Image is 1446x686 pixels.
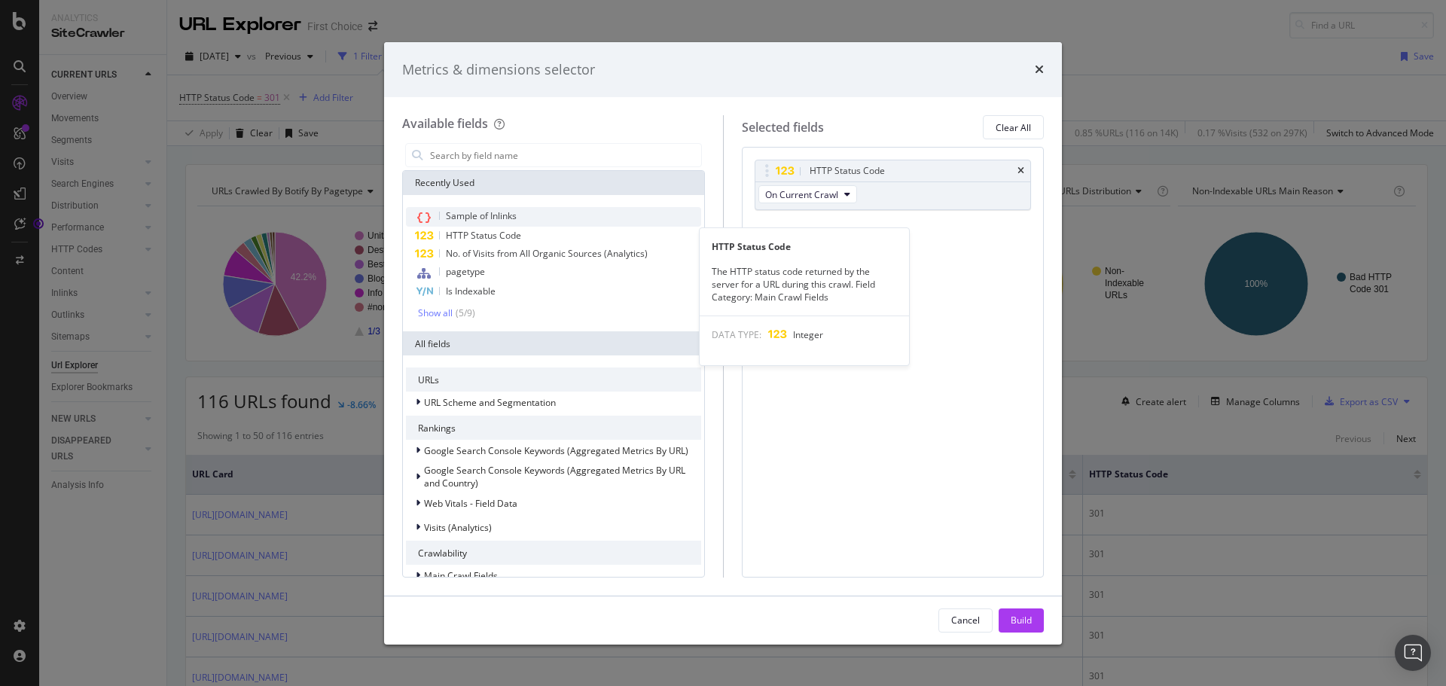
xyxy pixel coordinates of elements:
[418,308,453,319] div: Show all
[1017,166,1024,175] div: times
[403,331,704,355] div: All fields
[999,608,1044,633] button: Build
[424,464,685,489] span: Google Search Console Keywords (Aggregated Metrics By URL and Country)
[983,115,1044,139] button: Clear All
[446,229,521,242] span: HTTP Status Code
[402,60,595,80] div: Metrics & dimensions selector
[1035,60,1044,80] div: times
[424,444,688,457] span: Google Search Console Keywords (Aggregated Metrics By URL)
[742,119,824,136] div: Selected fields
[700,240,909,253] div: HTTP Status Code
[938,608,993,633] button: Cancel
[810,163,885,178] div: HTTP Status Code
[424,396,556,409] span: URL Scheme and Segmentation
[424,569,498,582] span: Main Crawl Fields
[384,42,1062,645] div: modal
[453,306,475,319] div: ( 5 / 9 )
[446,265,485,278] span: pagetype
[429,144,701,166] input: Search by field name
[406,367,701,392] div: URLs
[406,416,701,440] div: Rankings
[951,614,980,627] div: Cancel
[403,171,704,195] div: Recently Used
[1011,614,1032,627] div: Build
[402,115,488,132] div: Available fields
[755,160,1032,210] div: HTTP Status CodetimesOn Current Crawl
[793,328,823,341] span: Integer
[712,328,761,341] span: DATA TYPE:
[765,188,838,201] span: On Current Crawl
[424,497,517,510] span: Web Vitals - Field Data
[700,265,909,303] div: The HTTP status code returned by the server for a URL during this crawl. Field Category: Main Cra...
[996,121,1031,134] div: Clear All
[406,541,701,565] div: Crawlability
[758,185,857,203] button: On Current Crawl
[446,247,648,260] span: No. of Visits from All Organic Sources (Analytics)
[1395,635,1431,671] div: Open Intercom Messenger
[446,209,517,222] span: Sample of Inlinks
[446,285,496,297] span: Is Indexable
[424,521,492,534] span: Visits (Analytics)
